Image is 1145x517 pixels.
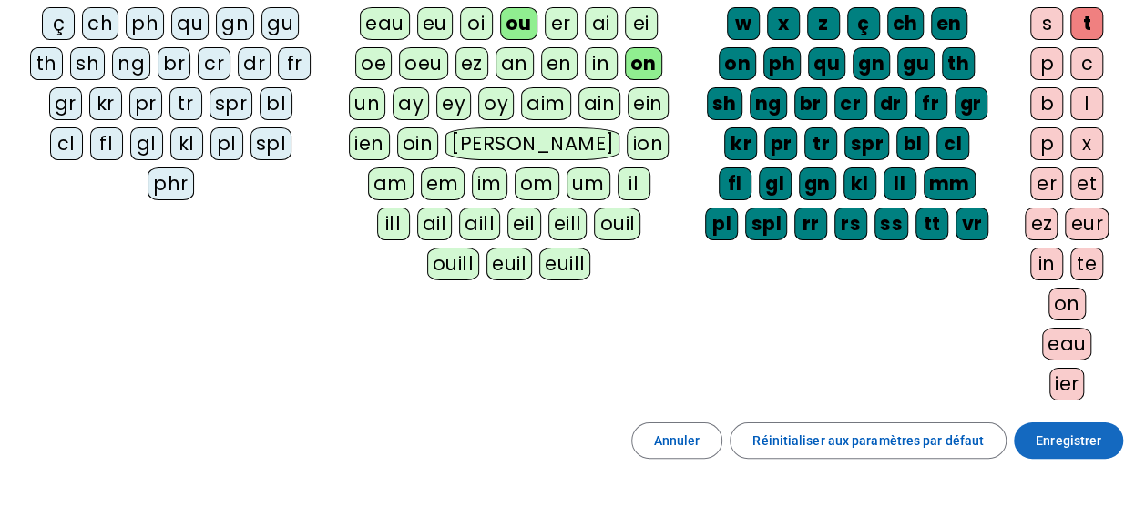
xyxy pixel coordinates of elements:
div: kr [89,87,122,120]
div: gr [49,87,82,120]
div: p [1030,127,1063,160]
div: ç [847,7,880,40]
div: ch [82,7,118,40]
div: er [1030,167,1063,200]
div: [PERSON_NAME] [445,127,619,160]
div: en [541,47,578,80]
div: gn [799,167,836,200]
div: an [496,47,534,80]
div: spr [210,87,253,120]
div: sh [70,47,105,80]
div: eil [507,208,541,240]
div: em [421,167,465,200]
div: spl [745,208,787,240]
div: pl [210,127,243,160]
div: oy [478,87,514,120]
div: tr [169,87,202,120]
div: oeu [399,47,448,80]
div: euil [486,248,532,280]
div: x [767,7,800,40]
div: eau [1042,328,1092,360]
div: gr [955,87,987,120]
div: bl [260,87,292,120]
div: in [1030,248,1063,280]
div: oe [355,47,392,80]
div: z [807,7,840,40]
div: gu [261,7,299,40]
div: cl [50,127,83,160]
div: spl [250,127,292,160]
span: Enregistrer [1036,430,1101,451]
div: ill [377,208,410,240]
div: am [368,167,414,200]
div: fr [278,47,311,80]
span: Réinitialiser aux paramètres par défaut [752,430,984,451]
div: ez [455,47,488,80]
div: tt [915,208,948,240]
div: ph [126,7,164,40]
div: ail [417,208,453,240]
div: te [1070,248,1103,280]
div: qu [808,47,845,80]
button: Annuler [631,422,723,459]
div: eu [417,7,453,40]
div: ouill [427,248,479,280]
div: x [1070,127,1103,160]
div: cl [936,127,969,160]
div: ein [628,87,669,120]
span: Annuler [654,430,700,451]
button: Enregistrer [1014,422,1123,459]
div: tr [804,127,837,160]
div: mm [924,167,976,200]
div: om [515,167,559,200]
div: pl [705,208,738,240]
div: gn [853,47,890,80]
div: dr [238,47,271,80]
div: oi [460,7,493,40]
div: s [1030,7,1063,40]
div: ei [625,7,658,40]
div: pr [129,87,162,120]
div: c [1070,47,1103,80]
div: un [349,87,385,120]
div: aill [459,208,500,240]
div: ay [393,87,429,120]
div: spr [844,127,889,160]
div: ou [500,7,537,40]
div: il [618,167,650,200]
div: en [931,7,967,40]
div: gn [216,7,254,40]
div: kl [170,127,203,160]
div: fr [915,87,947,120]
div: fl [90,127,123,160]
div: br [794,87,827,120]
div: dr [874,87,907,120]
div: eill [548,208,588,240]
div: fl [719,167,751,200]
div: ng [112,47,150,80]
div: ouil [594,208,640,240]
div: ch [887,7,924,40]
div: phr [148,167,194,200]
div: vr [956,208,988,240]
div: th [30,47,63,80]
div: eur [1065,208,1109,240]
div: w [727,7,760,40]
div: ss [874,208,908,240]
div: er [545,7,578,40]
div: ain [578,87,621,120]
div: br [158,47,190,80]
div: ll [884,167,916,200]
div: oin [397,127,439,160]
div: ç [42,7,75,40]
div: qu [171,7,209,40]
div: kr [724,127,757,160]
div: et [1070,167,1103,200]
div: ai [585,7,618,40]
div: im [472,167,507,200]
div: t [1070,7,1103,40]
div: gu [897,47,935,80]
div: p [1030,47,1063,80]
div: th [942,47,975,80]
div: ng [750,87,787,120]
